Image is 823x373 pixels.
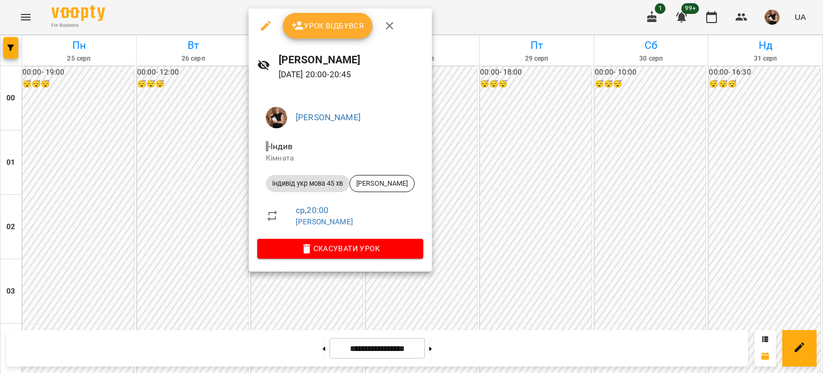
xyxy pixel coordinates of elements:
[257,239,423,258] button: Скасувати Урок
[283,13,373,39] button: Урок відбувся
[266,153,415,164] p: Кімната
[349,175,415,192] div: [PERSON_NAME]
[279,68,423,81] p: [DATE] 20:00 - 20:45
[296,205,328,215] a: ср , 20:00
[266,141,295,151] span: - Індив
[296,217,353,226] a: [PERSON_NAME]
[266,179,349,188] span: індивід укр мова 45 хв
[350,179,414,188] span: [PERSON_NAME]
[291,19,364,32] span: Урок відбувся
[279,52,423,68] h6: [PERSON_NAME]
[296,112,361,122] a: [PERSON_NAME]
[266,242,415,255] span: Скасувати Урок
[266,107,287,128] img: 5944c1aeb726a5a997002a54cb6a01a3.jpg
